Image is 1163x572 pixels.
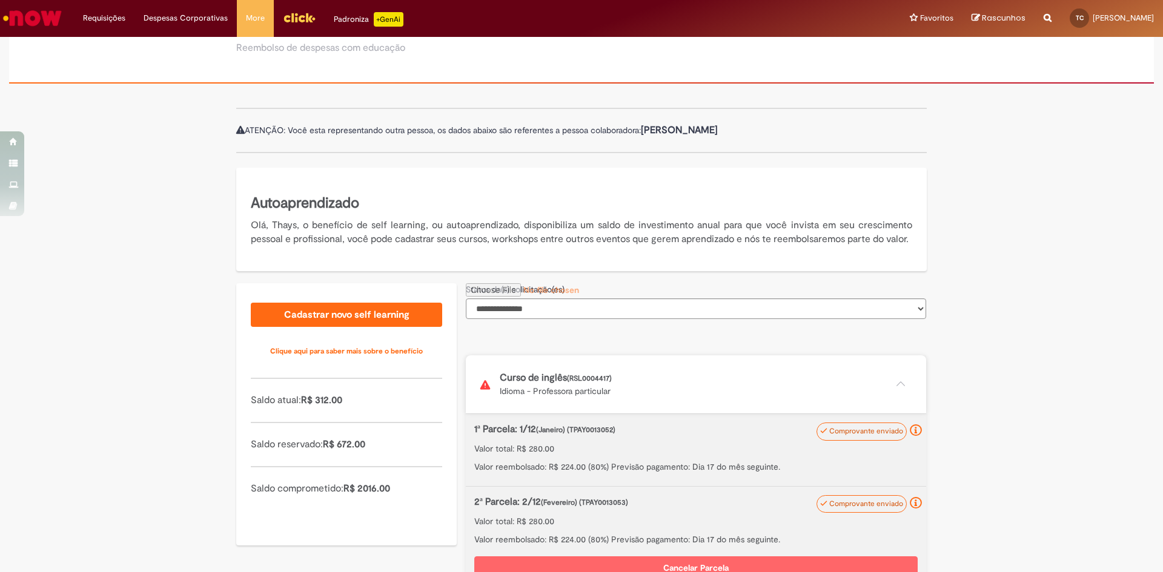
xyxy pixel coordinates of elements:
i: Seu comprovante foi enviado e recebido pelo now. Para folha Ambev: passará para aprovação de seu ... [910,424,922,436]
b: [PERSON_NAME] [641,124,718,136]
a: Cadastrar novo self learning [251,303,442,327]
p: Valor reembolsado: R$ 224.00 (80%) Previsão pagamento: Dia 17 do mês seguinte. [474,461,918,473]
a: Clique aqui para saber mais sobre o benefício [251,339,442,363]
p: Valor total: R$ 280.00 [474,515,918,527]
span: R$ 672.00 [323,438,365,450]
span: [PERSON_NAME] [1093,13,1154,23]
i: Seu comprovante foi enviado e recebido pelo now. Para folha Ambev: passará para aprovação de seu ... [910,497,922,509]
span: TC [1076,14,1084,22]
img: ServiceNow [1,6,64,30]
p: Saldo atual: [251,393,442,407]
a: Rascunhos [972,13,1025,24]
span: R$ 2016.00 [343,482,390,495]
span: (Janeiro) (TPAY0013052) [536,425,615,435]
span: R$ 312.00 [301,394,342,406]
p: +GenAi [374,12,403,27]
p: 2ª Parcela: 2/12 [474,495,854,509]
p: 1ª Parcela: 1/12 [474,422,854,436]
img: click_logo_yellow_360x200.png [283,8,316,27]
p: Valor reembolsado: R$ 224.00 (80%) Previsão pagamento: Dia 17 do mês seguinte. [474,533,918,545]
span: Comprovante enviado [829,426,903,436]
p: Olá, Thays, o benefício de self learning, ou autoaprendizado, disponibiliza um saldo de investime... [251,219,912,246]
p: Valor total: R$ 280.00 [474,442,918,455]
span: Comprovante enviado [829,499,903,508]
h5: Autoaprendizado [251,193,912,214]
span: Despesas Corporativas [144,12,228,24]
span: More [246,12,265,24]
h2: Reembolso de despesas com educação [236,43,405,54]
div: ATENÇÃO: Você esta representando outra pessoa, os dados abaixo são referentes a pessoa colaboradora: [236,108,927,153]
span: Rascunhos [982,12,1025,24]
span: Favoritos [920,12,953,24]
div: Padroniza [334,12,403,27]
p: Saldo reservado: [251,438,442,452]
span: (Fevereiro) (TPAY0013053) [541,498,628,507]
p: Saldo comprometido: [251,482,442,496]
span: Requisições [83,12,125,24]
